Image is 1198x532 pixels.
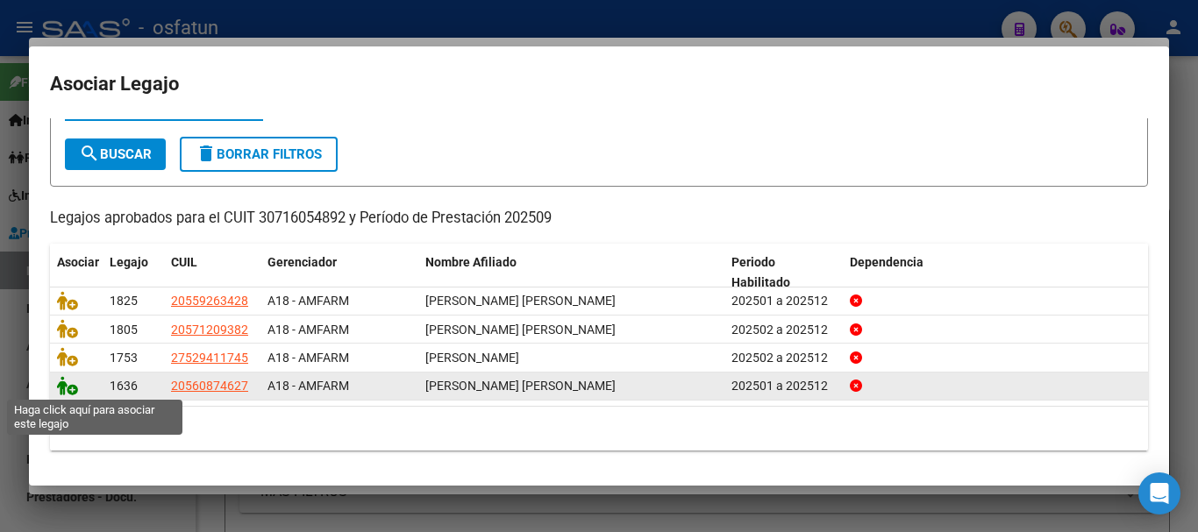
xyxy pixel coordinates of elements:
datatable-header-cell: Periodo Habilitado [724,244,843,301]
div: 202501 a 202512 [731,376,836,396]
span: A18 - AMFARM [267,351,349,365]
span: A18 - AMFARM [267,379,349,393]
button: Borrar Filtros [180,137,338,172]
span: PALANA OLIVEROS BIANCA [425,351,519,365]
mat-icon: delete [196,143,217,164]
div: Open Intercom Messenger [1138,472,1180,514]
span: 1753 [110,351,138,365]
div: 4 registros [50,407,1148,450]
div: 202502 a 202512 [731,320,836,340]
span: 20571209382 [171,323,248,337]
span: 1825 [110,294,138,308]
mat-icon: search [79,143,100,164]
span: 20559263428 [171,294,248,308]
span: 27529411745 [171,351,248,365]
span: A18 - AMFARM [267,323,349,337]
span: Legajo [110,255,148,269]
span: RUFFINO CASTILLO BASTIAN EZEQUIEL [425,379,616,393]
span: Borrar Filtros [196,146,322,162]
datatable-header-cell: Dependencia [843,244,1149,301]
span: Asociar [57,255,99,269]
span: CUIL [171,255,197,269]
p: Legajos aprobados para el CUIT 30716054892 y Período de Prestación 202509 [50,208,1148,230]
span: A18 - AMFARM [267,294,349,308]
span: Periodo Habilitado [731,255,790,289]
span: Nombre Afiliado [425,255,517,269]
h2: Asociar Legajo [50,67,1148,101]
span: MOLINA JOFRE JOAQUIN GABRIEL [425,323,616,337]
datatable-header-cell: Asociar [50,244,103,301]
span: 20560874627 [171,379,248,393]
span: Dependencia [850,255,923,269]
span: Gerenciador [267,255,337,269]
span: TEJERINA RICARTES MATHEO JOAQUIN DANIEL [425,294,616,308]
datatable-header-cell: Gerenciador [260,244,418,301]
span: 1636 [110,379,138,393]
datatable-header-cell: CUIL [164,244,260,301]
button: Buscar [65,138,166,170]
div: 202501 a 202512 [731,291,836,311]
datatable-header-cell: Legajo [103,244,164,301]
span: Buscar [79,146,152,162]
div: 202502 a 202512 [731,348,836,368]
datatable-header-cell: Nombre Afiliado [418,244,724,301]
span: 1805 [110,323,138,337]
